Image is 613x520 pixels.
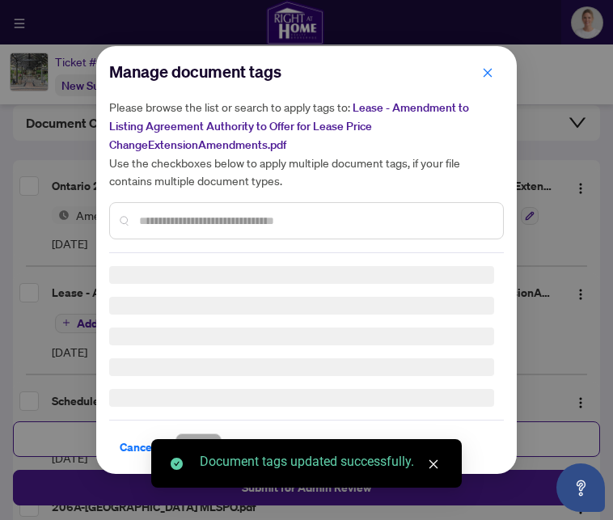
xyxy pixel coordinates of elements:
[556,463,605,512] button: Open asap
[482,67,493,78] span: close
[425,455,442,473] a: Close
[175,433,222,461] button: Save
[109,100,469,152] span: Lease - Amendment to Listing Agreement Authority to Offer for Lease Price ChangeExtensionAmendmen...
[109,98,504,189] h5: Please browse the list or search to apply tags to: Use the checkboxes below to apply multiple doc...
[109,59,504,85] h2: Manage document tags
[171,458,183,470] span: check-circle
[200,452,442,471] div: Document tags updated successfully.
[428,459,439,470] span: close
[120,434,155,460] span: Cancel
[109,433,166,461] button: Cancel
